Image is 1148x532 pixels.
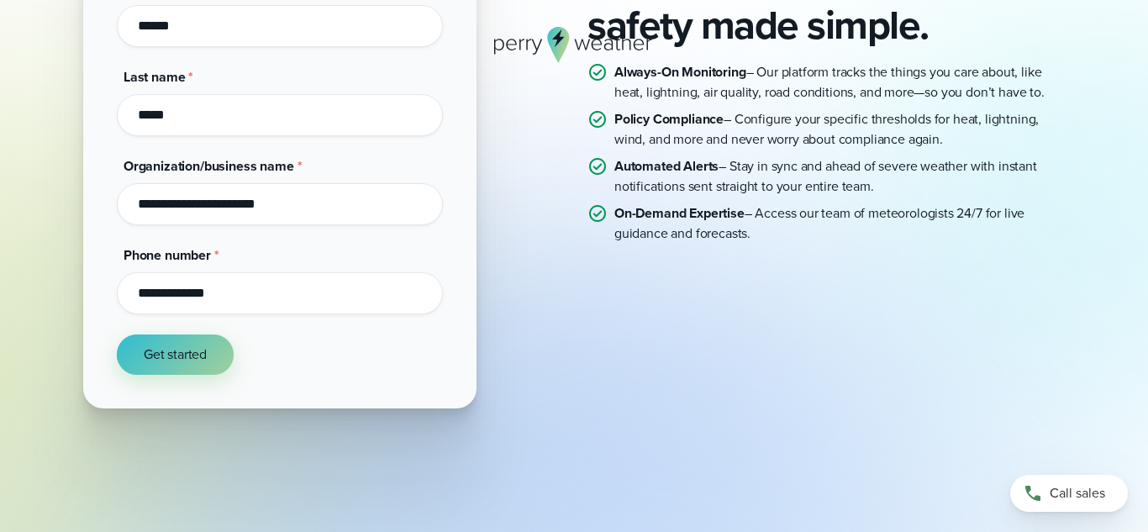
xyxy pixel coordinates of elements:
strong: On-Demand Expertise [614,203,745,223]
strong: Automated Alerts [614,156,719,176]
span: Call sales [1050,483,1105,503]
span: Phone number [124,245,211,265]
span: Get started [144,345,207,365]
a: Call sales [1010,475,1128,512]
p: – Access our team of meteorologists 24/7 for live guidance and forecasts. [614,203,1065,244]
span: Last name [124,67,185,87]
strong: Always-On Monitoring [614,62,746,82]
p: – Our platform tracks the things you care about, like heat, lightning, air quality, road conditio... [614,62,1065,103]
strong: Policy Compliance [614,109,724,129]
button: Get started [117,334,234,375]
p: – Configure your specific thresholds for heat, lightning, wind, and more and never worry about co... [614,109,1065,150]
p: – Stay in sync and ahead of severe weather with instant notifications sent straight to your entir... [614,156,1065,197]
span: Organization/business name [124,156,294,176]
